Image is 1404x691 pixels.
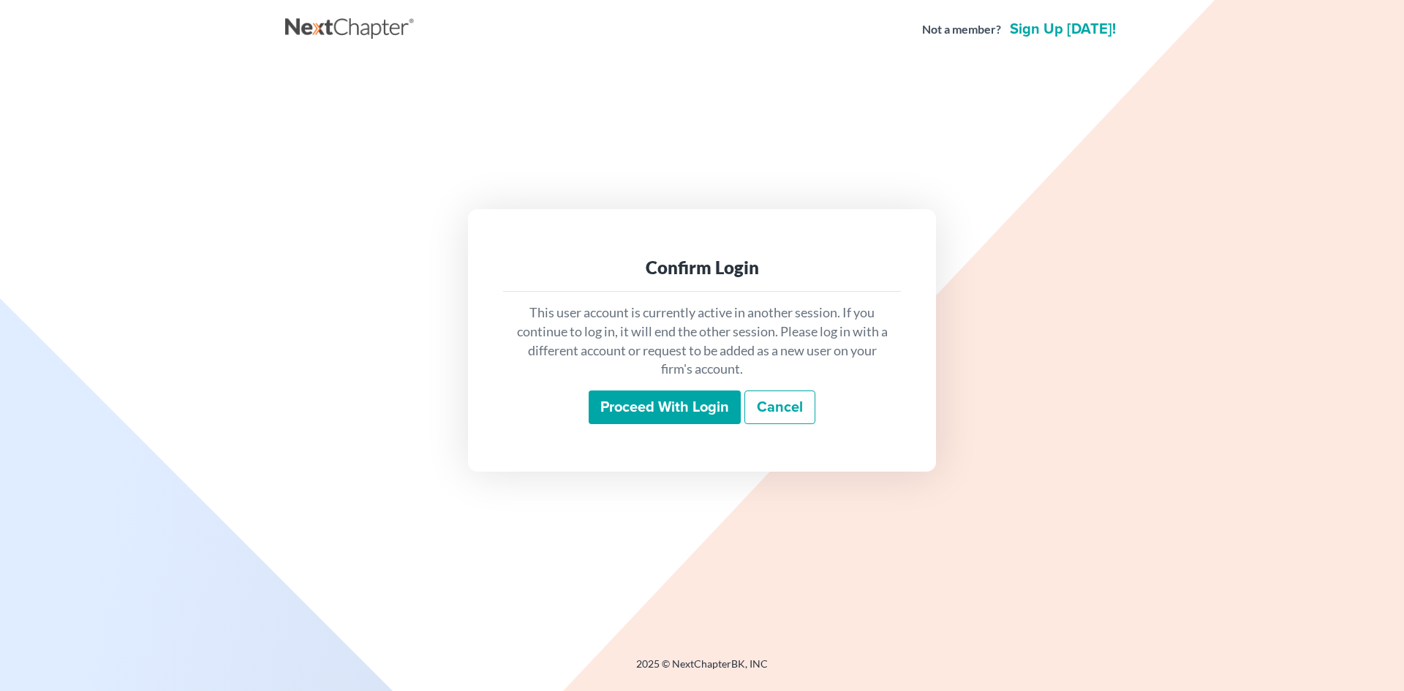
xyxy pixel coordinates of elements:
input: Proceed with login [589,390,741,424]
div: 2025 © NextChapterBK, INC [285,657,1119,683]
div: Confirm Login [515,256,889,279]
p: This user account is currently active in another session. If you continue to log in, it will end ... [515,303,889,379]
a: Cancel [744,390,815,424]
strong: Not a member? [922,21,1001,38]
a: Sign up [DATE]! [1007,22,1119,37]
